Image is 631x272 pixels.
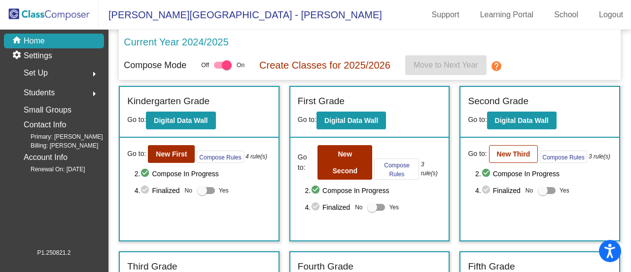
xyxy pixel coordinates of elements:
[24,50,52,62] p: Settings
[127,149,146,159] span: Go to:
[489,145,538,163] button: New Third
[305,201,350,213] span: 4. Finalized
[88,68,100,80] mat-icon: arrow_right
[99,7,382,23] span: [PERSON_NAME][GEOGRAPHIC_DATA] - [PERSON_NAME]
[24,35,45,47] p: Home
[421,160,442,178] i: 3 rule(s)
[468,94,528,109] label: Second Grade
[526,186,533,195] span: No
[24,66,48,80] span: Set Up
[12,35,24,47] mat-icon: home
[311,185,322,196] mat-icon: check_circle
[127,116,146,123] span: Go to:
[15,141,98,150] span: Billing: [PERSON_NAME]
[135,185,180,196] span: 4. Finalized
[219,185,229,196] span: Yes
[591,7,631,23] a: Logout
[495,117,549,124] b: Digital Data Wall
[316,112,386,129] button: Digital Data Wall
[560,185,569,196] span: Yes
[424,7,467,23] a: Support
[481,168,493,180] mat-icon: check_circle
[24,118,66,132] p: Contact Info
[405,55,487,75] button: Move to Next Year
[475,185,521,196] span: 4. Finalized
[140,168,152,180] mat-icon: check_circle
[546,7,586,23] a: School
[305,185,441,196] span: 2. Compose In Progress
[468,116,487,123] span: Go to:
[124,59,186,72] p: Compose Mode
[197,151,244,163] button: Compose Rules
[487,112,557,129] button: Digital Data Wall
[324,117,378,124] b: Digital Data Wall
[317,145,372,180] button: New Second
[389,201,399,213] span: Yes
[185,186,192,195] span: No
[237,61,245,70] span: On
[540,151,587,163] button: Compose Rules
[245,152,267,161] i: 4 rule(s)
[259,58,390,73] p: Create Classes for 2025/2026
[201,61,209,70] span: Off
[148,145,195,163] button: New First
[468,149,487,159] span: Go to:
[140,185,152,196] mat-icon: check_circle
[135,168,271,180] span: 2. Compose In Progress
[589,152,610,161] i: 3 rule(s)
[475,168,612,180] span: 2. Compose In Progress
[146,112,215,129] button: Digital Data Wall
[333,150,358,175] b: New Second
[311,201,322,213] mat-icon: check_circle
[298,94,345,109] label: First Grade
[497,150,530,158] b: New Third
[154,117,208,124] b: Digital Data Wall
[355,203,362,212] span: No
[15,132,103,141] span: Primary: [PERSON_NAME]
[298,116,316,123] span: Go to:
[24,151,68,164] p: Account Info
[12,50,24,62] mat-icon: settings
[472,7,542,23] a: Learning Portal
[481,185,493,196] mat-icon: check_circle
[156,150,187,158] b: New First
[24,86,55,100] span: Students
[88,88,100,100] mat-icon: arrow_right
[15,165,85,174] span: Renewal On: [DATE]
[414,61,478,69] span: Move to Next Year
[491,60,502,72] mat-icon: help
[124,35,228,49] p: Current Year 2024/2025
[24,103,71,117] p: Small Groups
[127,94,210,109] label: Kindergarten Grade
[298,152,315,173] span: Go to:
[374,158,419,180] button: Compose Rules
